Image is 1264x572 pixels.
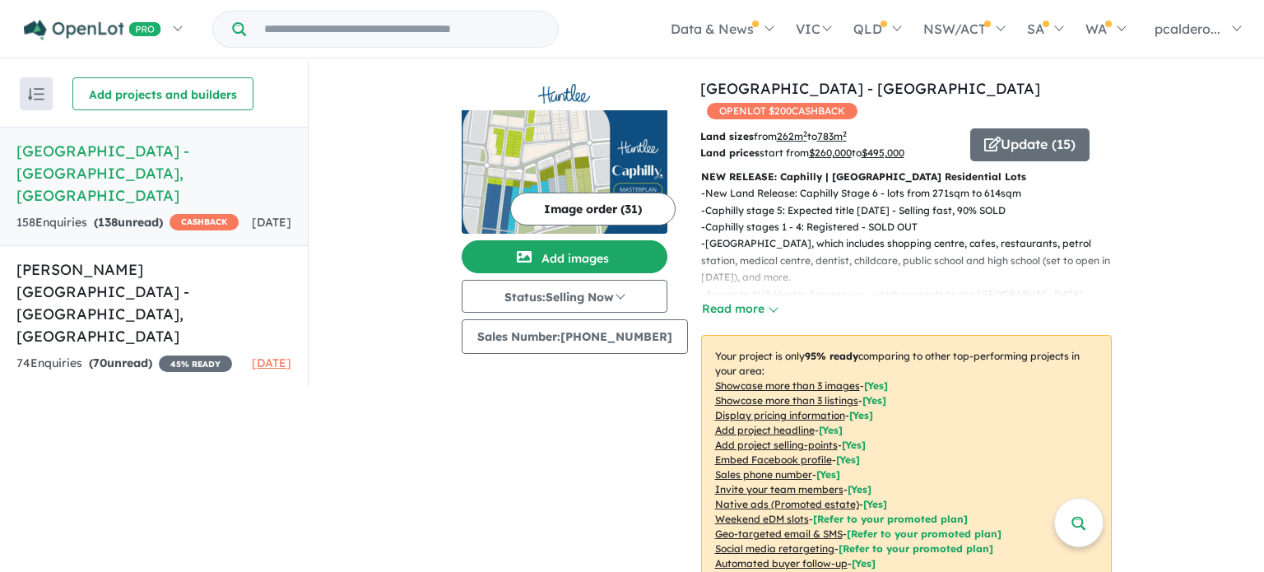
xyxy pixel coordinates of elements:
[715,394,858,407] u: Showcase more than 3 listings
[847,528,1001,540] span: [Refer to your promoted plan]
[715,468,812,481] u: Sales phone number
[849,409,873,421] span: [ Yes ]
[809,146,852,159] u: $ 260,000
[16,213,239,233] div: 158 Enquir ies
[817,130,847,142] u: 783 m
[94,215,163,230] strong: ( unread)
[252,215,291,230] span: [DATE]
[970,128,1090,161] button: Update (15)
[813,513,968,525] span: [Refer to your promoted plan]
[715,513,809,525] u: Weekend eDM slots
[715,424,815,436] u: Add project headline
[462,280,667,313] button: Status:Selling Now
[707,103,857,119] span: OPENLOT $ 200 CASHBACK
[462,319,688,354] button: Sales Number:[PHONE_NUMBER]
[862,146,904,159] u: $ 495,000
[700,79,1040,98] a: [GEOGRAPHIC_DATA] - [GEOGRAPHIC_DATA]
[700,145,958,161] p: start from
[805,350,858,362] b: 95 % ready
[819,424,843,436] span: [ Yes ]
[16,354,232,374] div: 74 Enquir ies
[701,202,1125,219] p: - Caphilly stage 5: Expected title [DATE] - Selling fast, 90% SOLD
[803,129,807,138] sup: 2
[848,483,871,495] span: [ Yes ]
[510,193,676,226] button: Image order (31)
[249,12,555,47] input: Try estate name, suburb, builder or developer
[715,483,843,495] u: Invite your team members
[700,130,754,142] b: Land sizes
[170,214,239,230] span: CASHBACK
[852,146,904,159] span: to
[462,240,667,273] button: Add images
[28,88,44,100] img: sort.svg
[1155,21,1220,37] span: pcaldero...
[836,453,860,466] span: [ Yes ]
[864,379,888,392] span: [ Yes ]
[715,528,843,540] u: Geo-targeted email & SMS
[462,77,667,234] a: Huntlee Estate - North Rothbury LogoHuntlee Estate - North Rothbury
[852,557,876,570] span: [Yes]
[701,300,778,319] button: Read more
[863,498,887,510] span: [Yes]
[16,258,291,347] h5: [PERSON_NAME][GEOGRAPHIC_DATA] - [GEOGRAPHIC_DATA] , [GEOGRAPHIC_DATA]
[93,356,107,370] span: 70
[715,409,845,421] u: Display pricing information
[701,185,1125,202] p: - New Land Release: Caphilly Stage 6 - lots from 271sqm to 614sqm
[862,394,886,407] span: [ Yes ]
[159,356,232,372] span: 45 % READY
[701,235,1125,286] p: - [GEOGRAPHIC_DATA], which includes shopping centre, cafes, restaurants, petrol station, medical ...
[715,498,859,510] u: Native ads (Promoted estate)
[715,453,832,466] u: Embed Facebook profile
[462,110,667,234] img: Huntlee Estate - North Rothbury
[715,439,838,451] u: Add project selling-points
[468,84,661,104] img: Huntlee Estate - North Rothbury Logo
[701,219,1125,235] p: - Caphilly stages 1 - 4: Registered - SOLD OUT
[252,356,291,370] span: [DATE]
[72,77,253,110] button: Add projects and builders
[839,542,993,555] span: [Refer to your promoted plan]
[777,130,807,142] u: 262 m
[700,128,958,145] p: from
[715,557,848,570] u: Automated buyer follow-up
[842,439,866,451] span: [ Yes ]
[701,169,1112,185] p: NEW RELEASE: Caphilly | [GEOGRAPHIC_DATA] Residential Lots
[715,379,860,392] u: Showcase more than 3 images
[701,286,1125,320] p: - Access to M15 Hunter Expressway, which connects to the [GEOGRAPHIC_DATA], [GEOGRAPHIC_DATA], [G...
[98,215,118,230] span: 138
[715,542,834,555] u: Social media retargeting
[816,468,840,481] span: [ Yes ]
[24,20,161,40] img: Openlot PRO Logo White
[700,146,760,159] b: Land prices
[843,129,847,138] sup: 2
[16,140,291,207] h5: [GEOGRAPHIC_DATA] - [GEOGRAPHIC_DATA] , [GEOGRAPHIC_DATA]
[89,356,152,370] strong: ( unread)
[807,130,847,142] span: to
